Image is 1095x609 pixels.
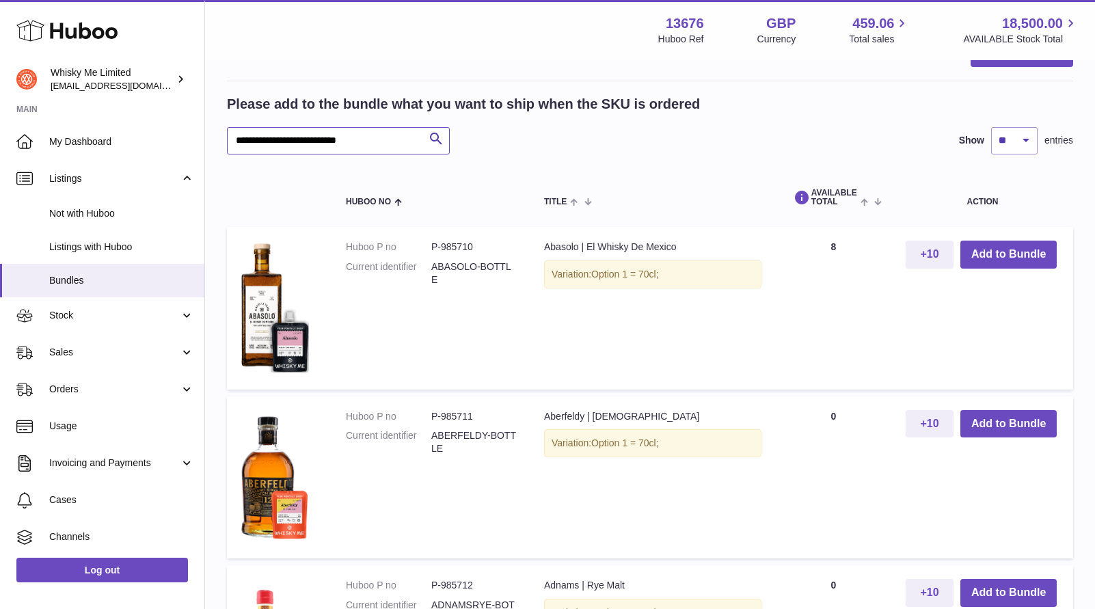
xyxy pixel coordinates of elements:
[346,429,431,455] dt: Current identifier
[775,396,892,558] td: 0
[49,493,194,506] span: Cases
[766,14,796,33] strong: GBP
[544,429,761,457] div: Variation:
[346,241,431,254] dt: Huboo P no
[241,241,309,372] img: Abasolo | El Whisky De Mexico
[658,33,704,46] div: Huboo Ref
[775,227,892,389] td: 8
[49,172,180,185] span: Listings
[16,69,37,90] img: orders@whiskyshop.com
[544,198,567,206] span: Title
[852,14,894,33] span: 459.06
[963,33,1079,46] span: AVAILABLE Stock Total
[49,135,194,148] span: My Dashboard
[849,33,910,46] span: Total sales
[959,134,984,147] label: Show
[789,189,857,206] span: AVAILABLE Total
[849,14,910,46] a: 459.06 Total sales
[431,579,517,592] dd: P-985712
[346,260,431,286] dt: Current identifier
[49,274,194,287] span: Bundles
[530,227,775,389] td: Abasolo | El Whisky De Mexico
[431,241,517,254] dd: P-985710
[431,429,517,455] dd: ABERFELDY-BOTTLE
[49,420,194,433] span: Usage
[49,207,194,220] span: Not with Huboo
[892,175,1073,220] th: Action
[49,457,180,470] span: Invoicing and Payments
[241,410,309,541] img: Aberfeldy | 12 Year Old
[963,14,1079,46] a: 18,500.00 AVAILABLE Stock Total
[49,383,180,396] span: Orders
[16,558,188,582] a: Log out
[666,14,704,33] strong: 13676
[431,260,517,286] dd: ABASOLO-BOTTLE
[49,241,194,254] span: Listings with Huboo
[49,346,180,359] span: Sales
[346,198,391,206] span: Huboo no
[960,579,1057,607] button: Add to Bundle
[1044,134,1073,147] span: entries
[431,410,517,423] dd: P-985711
[757,33,796,46] div: Currency
[49,530,194,543] span: Channels
[906,410,954,438] button: +10
[906,241,954,269] button: +10
[49,309,180,322] span: Stock
[906,579,954,607] button: +10
[346,579,431,592] dt: Huboo P no
[1002,14,1063,33] span: 18,500.00
[544,260,761,288] div: Variation:
[530,396,775,558] td: Aberfeldy | [DEMOGRAPHIC_DATA]
[591,437,658,448] span: Option 1 = 70cl;
[346,410,431,423] dt: Huboo P no
[960,241,1057,269] button: Add to Bundle
[51,66,174,92] div: Whisky Me Limited
[51,80,201,91] span: [EMAIL_ADDRESS][DOMAIN_NAME]
[591,269,658,280] span: Option 1 = 70cl;
[227,95,700,113] h2: Please add to the bundle what you want to ship when the SKU is ordered
[960,410,1057,438] button: Add to Bundle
